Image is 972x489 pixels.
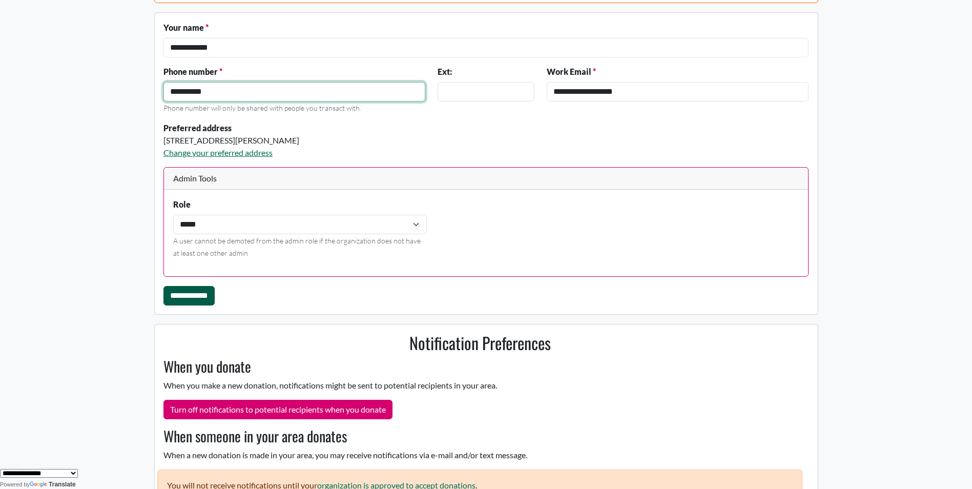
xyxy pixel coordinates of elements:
[157,358,802,375] h3: When you donate
[163,123,232,133] strong: Preferred address
[163,400,392,419] button: Turn off notifications to potential recipients when you donate
[30,481,76,488] a: Translate
[173,198,191,211] label: Role
[547,66,596,78] label: Work Email
[164,168,808,190] div: Admin Tools
[163,148,273,157] a: Change your preferred address
[438,66,452,78] label: Ext:
[157,333,802,353] h2: Notification Preferences
[157,379,802,392] p: When you make a new donation, notifications might be sent to potential recipients in your area.
[163,22,209,34] label: Your name
[157,449,802,461] p: When a new donation is made in your area, you may receive notifications via e-mail and/or text me...
[163,134,534,147] div: [STREET_ADDRESS][PERSON_NAME]
[157,427,802,445] h3: When someone in your area donates
[30,481,49,488] img: Google Translate
[163,66,222,78] label: Phone number
[163,104,361,112] small: Phone number will only be shared with people you transact with.
[173,236,421,257] small: A user cannot be demoted from the admin role if the organization does not have at least one other...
